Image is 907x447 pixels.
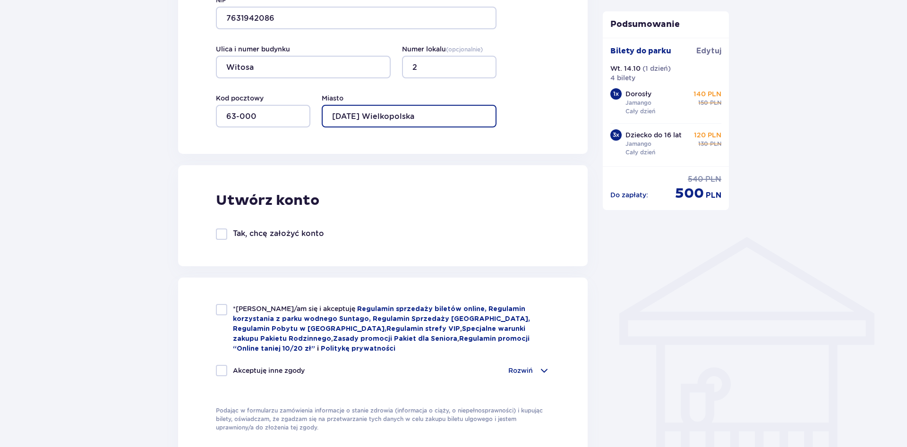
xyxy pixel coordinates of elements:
a: Politykę prywatności [321,346,395,352]
span: 540 [688,174,703,185]
p: Akceptuję inne zgody [233,366,305,375]
div: 1 x [610,88,622,100]
p: Dziecko do 16 lat [625,130,682,140]
input: Ulica i numer budynku [216,56,391,78]
span: *[PERSON_NAME]/am się i akceptuję [233,305,357,312]
a: Zasady promocji Pakiet dla Seniora [333,336,457,342]
p: Do zapłaty : [610,190,648,200]
p: Jamango [625,99,651,107]
p: Jamango [625,140,651,148]
span: PLN [710,99,721,107]
p: Podając w formularzu zamówienia informacje o stanie zdrowia (informacja o ciąży, o niepełnosprawn... [216,406,550,432]
p: Podsumowanie [603,19,729,30]
label: Kod pocztowy [216,93,264,103]
span: 500 [675,185,704,202]
div: 3 x [610,129,622,141]
p: Tak, chcę założyć konto [233,228,324,239]
span: PLN [710,140,721,148]
span: PLN [706,190,721,201]
span: ( opcjonalnie ) [446,46,483,53]
p: 140 PLN [693,89,721,99]
span: Edytuj [696,46,721,56]
label: Miasto [322,93,343,103]
p: , , , [233,304,550,354]
input: Miasto [322,105,496,127]
a: Regulamin sprzedaży biletów online, [357,306,488,312]
p: 4 bilety [610,73,635,83]
a: Regulamin strefy VIP [386,326,460,332]
p: 120 PLN [694,130,721,140]
span: 150 [698,99,708,107]
p: Bilety do parku [610,46,671,56]
span: i [317,346,321,352]
p: Cały dzień [625,148,655,157]
input: NIP [216,7,496,29]
p: Utwórz konto [216,192,319,210]
input: Numer lokalu [402,56,496,78]
label: Ulica i numer budynku [216,44,290,54]
p: Rozwiń [508,366,533,375]
label: Numer lokalu [402,44,483,54]
p: Cały dzień [625,107,655,116]
a: Regulamin Sprzedaży [GEOGRAPHIC_DATA], [373,316,530,322]
span: PLN [705,174,721,185]
a: Regulamin Pobytu w [GEOGRAPHIC_DATA], [233,326,386,332]
p: ( 1 dzień ) [642,64,671,73]
span: 130 [698,140,708,148]
p: Dorosły [625,89,651,99]
p: Wt. 14.10 [610,64,641,73]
